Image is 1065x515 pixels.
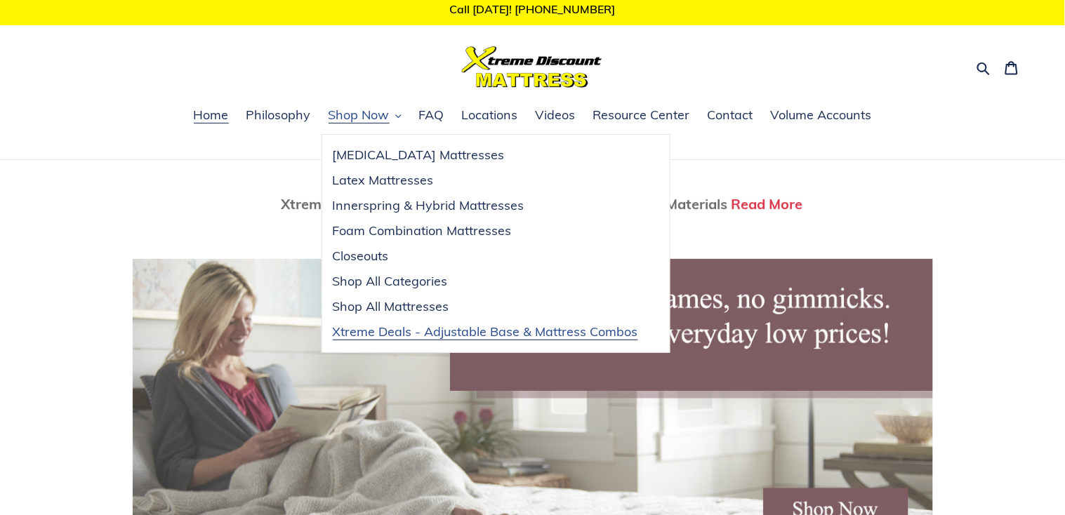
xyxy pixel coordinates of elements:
[708,107,753,123] span: Contact
[333,248,389,265] span: Closeouts
[322,319,649,345] a: Xtreme Deals - Adjustable Base & Mattress Combos
[455,105,525,126] a: Locations
[593,107,690,123] span: Resource Center
[764,105,879,126] a: Volume Accounts
[701,105,760,126] a: Contact
[322,142,649,168] a: [MEDICAL_DATA] Mattresses
[462,107,518,123] span: Locations
[333,323,638,340] span: Xtreme Deals - Adjustable Base & Mattress Combos
[333,298,449,315] span: Shop All Mattresses
[419,107,444,123] span: FAQ
[322,294,649,319] a: Shop All Mattresses
[333,147,505,163] span: [MEDICAL_DATA] Mattresses
[329,107,390,123] span: Shop Now
[412,105,451,126] a: FAQ
[246,107,311,123] span: Philosophy
[239,105,318,126] a: Philosophy
[194,107,229,123] span: Home
[771,107,872,123] span: Volume Accounts
[462,46,602,88] img: Xtreme Discount Mattress
[586,105,697,126] a: Resource Center
[322,243,649,269] a: Closeouts
[322,269,649,294] a: Shop All Categories
[536,107,576,123] span: Videos
[322,218,649,243] a: Foam Combination Mattresses
[732,195,803,213] a: Read More
[333,273,448,290] span: Shop All Categories
[333,197,524,214] span: Innerspring & Hybrid Mattresses
[187,105,236,126] a: Home
[282,195,728,213] span: Xtreme Luxury Line Finest Mattresses / Natural & Organic Materials
[322,168,649,193] a: Latex Mattresses
[322,105,409,126] button: Shop Now
[529,105,583,126] a: Videos
[322,193,649,218] a: Innerspring & Hybrid Mattresses
[333,172,434,189] span: Latex Mattresses
[333,222,512,239] span: Foam Combination Mattresses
